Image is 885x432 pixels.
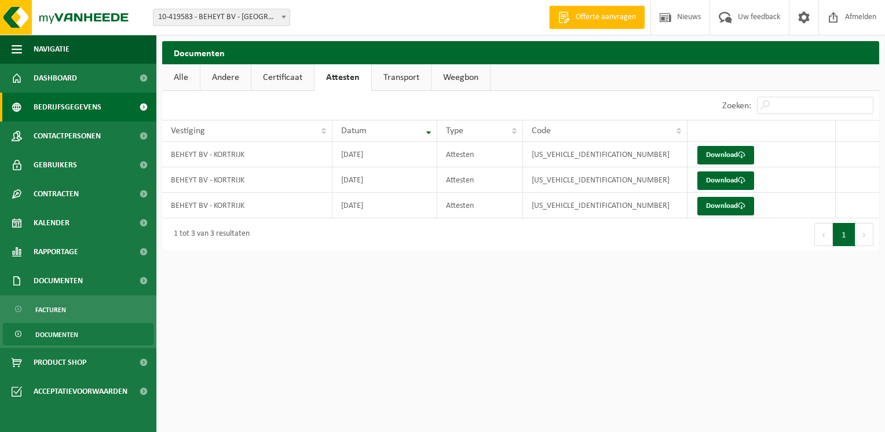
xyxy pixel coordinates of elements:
span: Contactpersonen [34,122,101,151]
a: Andere [200,64,251,91]
span: Datum [341,126,367,136]
button: Previous [814,223,833,246]
span: Type [446,126,463,136]
a: Download [697,171,754,190]
span: Acceptatievoorwaarden [34,377,127,406]
span: 10-419583 - BEHEYT BV - KORTRIJK [153,9,290,25]
span: Offerte aanvragen [573,12,639,23]
td: [US_VEHICLE_IDENTIFICATION_NUMBER] [523,142,687,167]
td: [DATE] [332,142,437,167]
a: Alle [162,64,200,91]
span: Gebruikers [34,151,77,180]
span: Vestiging [171,126,205,136]
span: Dashboard [34,64,77,93]
span: 10-419583 - BEHEYT BV - KORTRIJK [153,9,290,26]
a: Download [697,197,754,215]
a: Certificaat [251,64,314,91]
td: [US_VEHICLE_IDENTIFICATION_NUMBER] [523,167,687,193]
label: Zoeken: [722,101,751,111]
span: Documenten [34,266,83,295]
button: Next [855,223,873,246]
td: Attesten [437,193,522,218]
h2: Documenten [162,41,879,64]
td: Attesten [437,142,522,167]
span: Facturen [35,299,66,321]
a: Offerte aanvragen [549,6,645,29]
a: Weegbon [431,64,490,91]
td: [DATE] [332,193,437,218]
a: Documenten [3,323,153,345]
td: [US_VEHICLE_IDENTIFICATION_NUMBER] [523,193,687,218]
td: Attesten [437,167,522,193]
span: Bedrijfsgegevens [34,93,101,122]
div: 1 tot 3 van 3 resultaten [168,224,250,245]
a: Download [697,146,754,164]
td: BEHEYT BV - KORTRIJK [162,167,332,193]
td: BEHEYT BV - KORTRIJK [162,142,332,167]
span: Kalender [34,208,70,237]
span: Navigatie [34,35,70,64]
span: Product Shop [34,348,86,377]
span: Code [532,126,551,136]
td: BEHEYT BV - KORTRIJK [162,193,332,218]
span: Contracten [34,180,79,208]
span: Documenten [35,324,78,346]
td: [DATE] [332,167,437,193]
a: Transport [372,64,431,91]
a: Attesten [314,64,371,91]
span: Rapportage [34,237,78,266]
button: 1 [833,223,855,246]
a: Facturen [3,298,153,320]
